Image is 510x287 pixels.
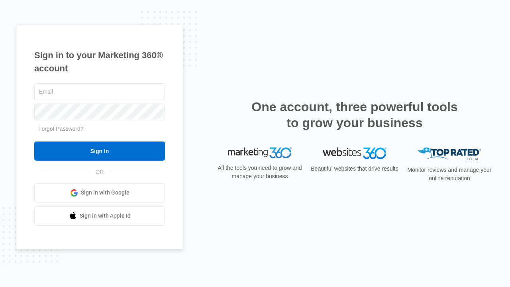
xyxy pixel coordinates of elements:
[34,142,165,161] input: Sign In
[418,147,481,161] img: Top Rated Local
[34,183,165,202] a: Sign in with Google
[405,166,494,183] p: Monitor reviews and manage your online reputation
[310,165,399,173] p: Beautiful websites that drive results
[81,189,129,197] span: Sign in with Google
[38,126,84,132] a: Forgot Password?
[249,99,460,131] h2: One account, three powerful tools to grow your business
[34,83,165,100] input: Email
[228,147,292,159] img: Marketing 360
[90,168,110,176] span: OR
[215,164,304,181] p: All the tools you need to grow and manage your business
[323,147,386,159] img: Websites 360
[80,212,131,220] span: Sign in with Apple Id
[34,206,165,226] a: Sign in with Apple Id
[34,49,165,75] h1: Sign in to your Marketing 360® account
